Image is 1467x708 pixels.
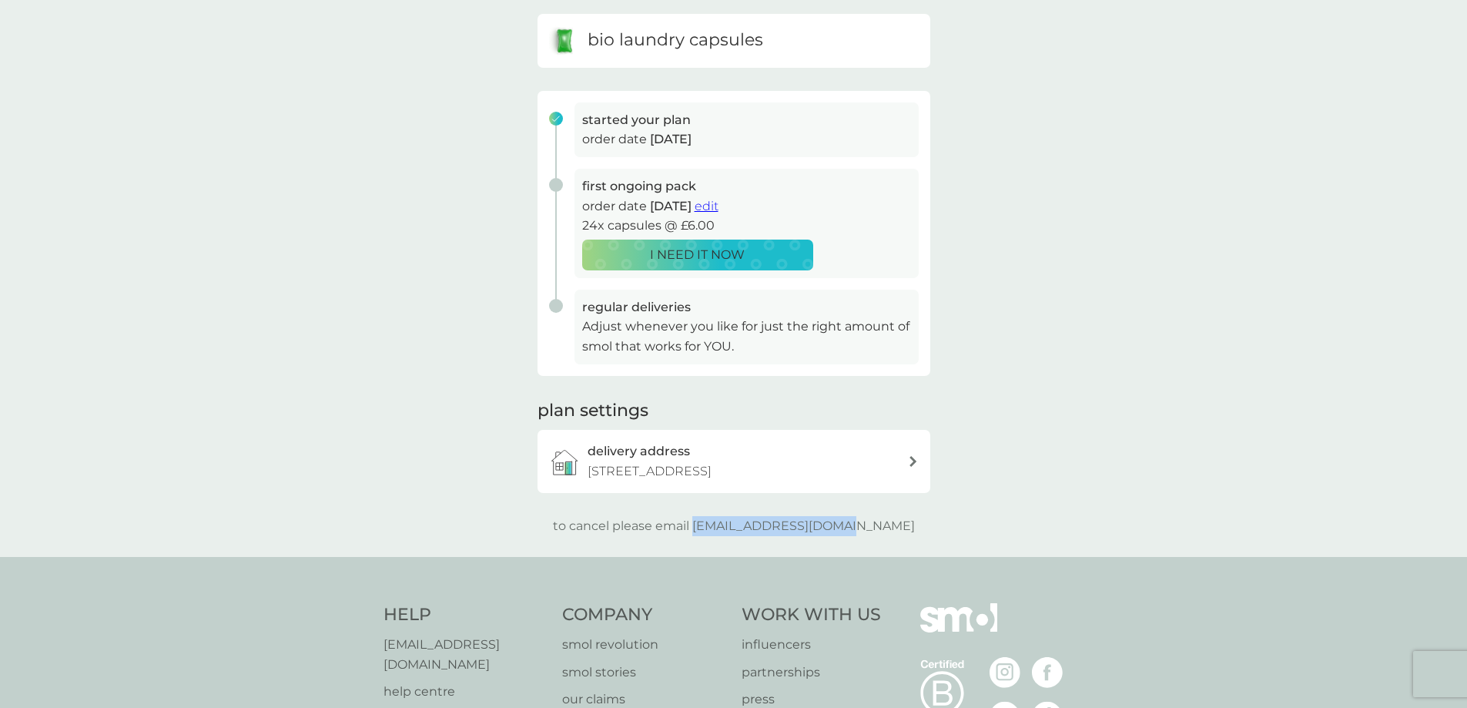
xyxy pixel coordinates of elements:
[549,25,580,56] img: bio laundry capsules
[538,430,930,492] a: delivery address[STREET_ADDRESS]
[538,399,648,423] h2: plan settings
[562,663,726,683] a: smol stories
[383,682,548,702] a: help centre
[588,441,690,461] h3: delivery address
[990,657,1020,688] img: visit the smol Instagram page
[650,132,692,146] span: [DATE]
[650,245,745,265] p: I NEED IT NOW
[582,129,911,149] p: order date
[588,29,763,52] h6: bio laundry capsules
[695,199,718,213] span: edit
[588,461,712,482] p: [STREET_ADDRESS]
[383,603,548,627] h4: Help
[553,516,915,536] p: to cancel please email [EMAIL_ADDRESS][DOMAIN_NAME]
[1032,657,1063,688] img: visit the smol Facebook page
[742,635,881,655] a: influencers
[582,110,911,130] h3: started your plan
[582,297,911,317] h3: regular deliveries
[582,240,813,270] button: I NEED IT NOW
[582,196,911,216] p: order date
[383,635,548,674] a: [EMAIL_ADDRESS][DOMAIN_NAME]
[742,663,881,683] a: partnerships
[582,216,911,236] p: 24x capsules @ £6.00
[562,635,726,655] a: smol revolution
[920,603,997,656] img: smol
[695,196,718,216] button: edit
[582,176,911,196] h3: first ongoing pack
[742,603,881,627] h4: Work With Us
[562,603,726,627] h4: Company
[650,199,692,213] span: [DATE]
[582,317,911,356] p: Adjust whenever you like for just the right amount of smol that works for YOU.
